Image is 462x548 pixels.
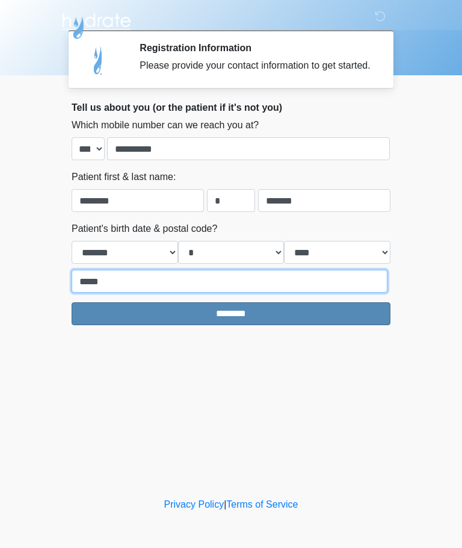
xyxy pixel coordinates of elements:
[164,499,224,509] a: Privacy Policy
[81,42,117,78] img: Agent Avatar
[226,499,298,509] a: Terms of Service
[72,222,217,236] label: Patient's birth date & postal code?
[72,170,176,184] label: Patient first & last name:
[72,102,390,113] h2: Tell us about you (or the patient if it's not you)
[224,499,226,509] a: |
[140,58,372,73] div: Please provide your contact information to get started.
[72,118,259,132] label: Which mobile number can we reach you at?
[60,9,133,40] img: Hydrate IV Bar - Arcadia Logo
